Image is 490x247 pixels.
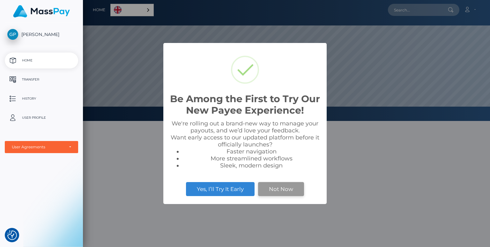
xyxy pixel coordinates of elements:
[13,5,70,18] img: MassPay
[7,230,17,240] button: Consent Preferences
[170,93,320,116] h2: Be Among the First to Try Our New Payee Experience!
[186,182,255,196] button: Yes, I’ll Try It Early
[182,148,320,155] li: Faster navigation
[170,120,320,169] div: We're rolling out a brand-new way to manage your payouts, and we’d love your feedback. Want early...
[7,113,76,123] p: User Profile
[7,230,17,240] img: Revisit consent button
[7,75,76,84] p: Transfer
[7,94,76,103] p: History
[182,155,320,162] li: More streamlined workflows
[7,56,76,65] p: Home
[182,162,320,169] li: Sleek, modern design
[5,141,78,153] button: User Agreements
[12,145,64,150] div: User Agreements
[258,182,304,196] button: Not Now
[5,32,78,37] span: [PERSON_NAME]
